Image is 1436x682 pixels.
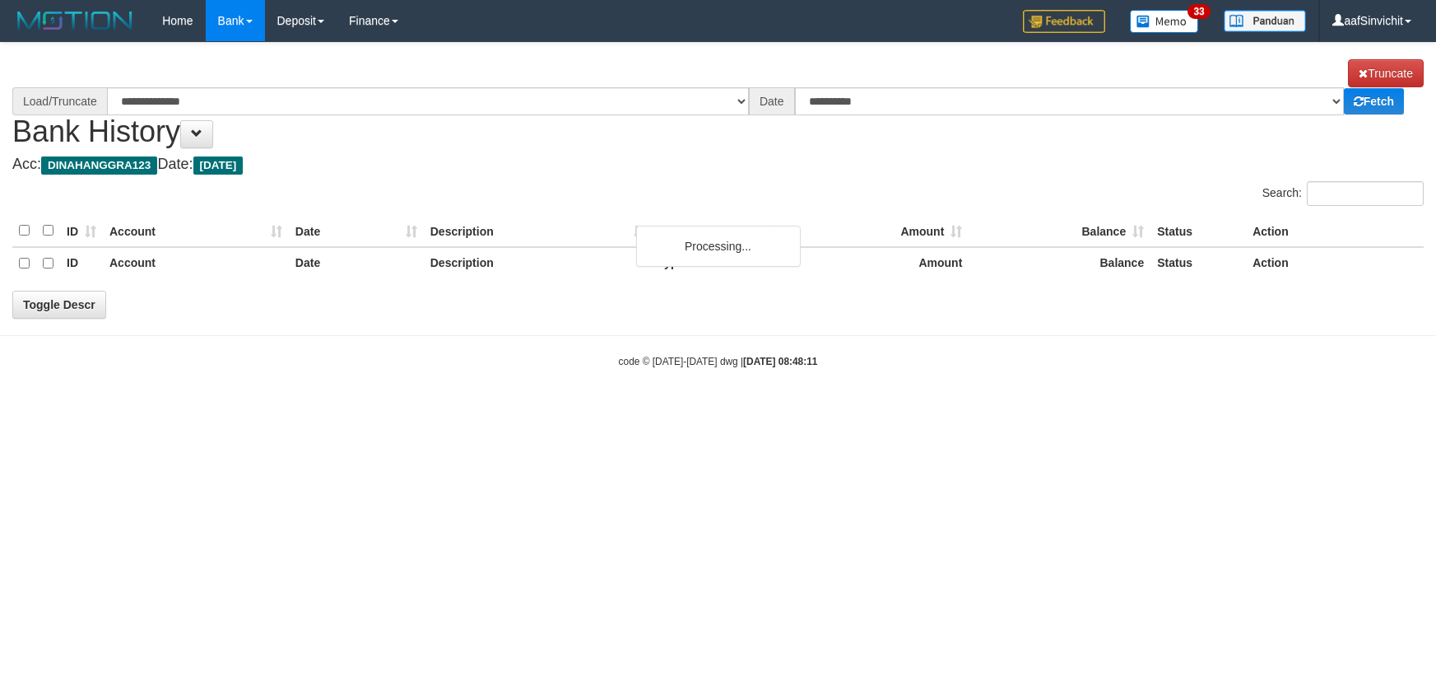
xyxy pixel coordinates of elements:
[1130,10,1199,33] img: Button%20Memo.svg
[193,156,244,175] span: [DATE]
[60,247,103,279] th: ID
[1023,10,1105,33] img: Feedback.jpg
[424,247,652,279] th: Description
[41,156,157,175] span: DINAHANGGRA123
[12,291,106,319] a: Toggle Descr
[12,87,107,115] div: Load/Truncate
[788,247,969,279] th: Amount
[636,226,801,267] div: Processing...
[60,215,103,247] th: ID
[1307,181,1424,206] input: Search:
[289,247,424,279] th: Date
[1348,59,1424,87] a: Truncate
[12,156,1424,173] h4: Acc: Date:
[969,247,1150,279] th: Balance
[12,8,137,33] img: MOTION_logo.png
[652,215,789,247] th: Type
[1262,181,1424,206] label: Search:
[788,215,969,247] th: Amount
[1187,4,1210,19] span: 33
[1344,88,1404,114] a: Fetch
[12,59,1424,148] h1: Bank History
[743,356,817,367] strong: [DATE] 08:48:11
[1150,215,1246,247] th: Status
[749,87,795,115] div: Date
[424,215,652,247] th: Description
[1150,247,1246,279] th: Status
[1246,247,1424,279] th: Action
[103,215,289,247] th: Account
[1224,10,1306,32] img: panduan.png
[289,215,424,247] th: Date
[619,356,818,367] small: code © [DATE]-[DATE] dwg |
[969,215,1150,247] th: Balance
[1246,215,1424,247] th: Action
[103,247,289,279] th: Account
